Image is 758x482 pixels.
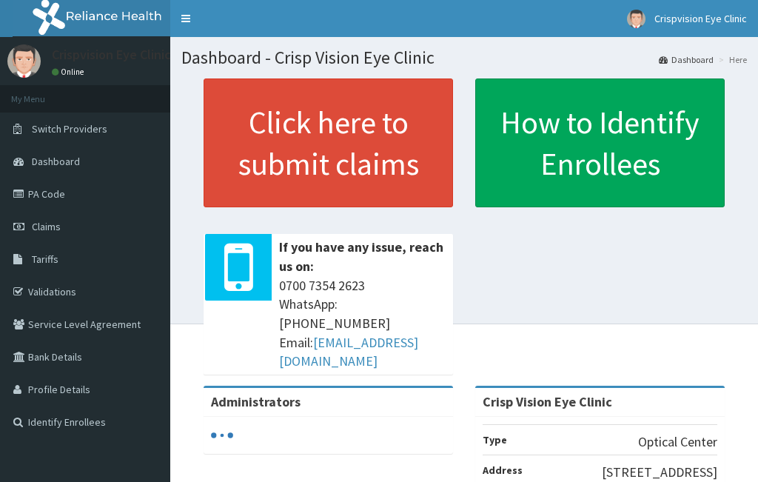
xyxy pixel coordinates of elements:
[627,10,645,28] img: User Image
[483,433,507,446] b: Type
[211,424,233,446] svg: audio-loading
[279,276,446,372] span: 0700 7354 2623 WhatsApp: [PHONE_NUMBER] Email:
[32,220,61,233] span: Claims
[279,334,418,370] a: [EMAIL_ADDRESS][DOMAIN_NAME]
[602,463,717,482] p: [STREET_ADDRESS]
[211,393,301,410] b: Administrators
[715,53,747,66] li: Here
[7,44,41,78] img: User Image
[32,252,58,266] span: Tariffs
[32,122,107,135] span: Switch Providers
[483,463,523,477] b: Address
[483,393,612,410] strong: Crisp Vision Eye Clinic
[204,78,453,207] a: Click here to submit claims
[52,48,171,61] p: Crispvision Eye Clinic
[279,238,443,275] b: If you have any issue, reach us on:
[659,53,714,66] a: Dashboard
[475,78,725,207] a: How to Identify Enrollees
[654,12,747,25] span: Crispvision Eye Clinic
[181,48,747,67] h1: Dashboard - Crisp Vision Eye Clinic
[52,67,87,77] a: Online
[32,155,80,168] span: Dashboard
[638,432,717,452] p: Optical Center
